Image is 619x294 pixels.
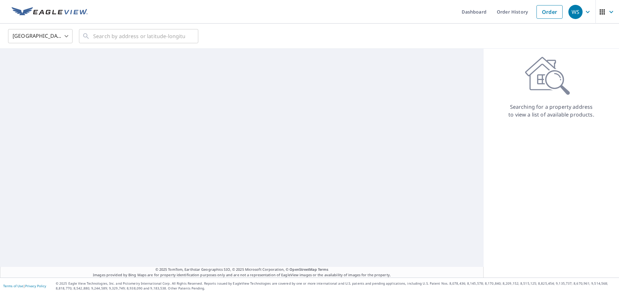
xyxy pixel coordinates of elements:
[3,284,46,288] p: |
[536,5,563,19] a: Order
[290,267,317,272] a: OpenStreetMap
[12,7,88,17] img: EV Logo
[318,267,329,272] a: Terms
[25,284,46,288] a: Privacy Policy
[3,284,23,288] a: Terms of Use
[568,5,583,19] div: WS
[155,267,329,272] span: © 2025 TomTom, Earthstar Geographics SIO, © 2025 Microsoft Corporation, ©
[8,27,73,45] div: [GEOGRAPHIC_DATA]
[508,103,594,118] p: Searching for a property address to view a list of available products.
[93,27,185,45] input: Search by address or latitude-longitude
[56,281,616,291] p: © 2025 Eagle View Technologies, Inc. and Pictometry International Corp. All Rights Reserved. Repo...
